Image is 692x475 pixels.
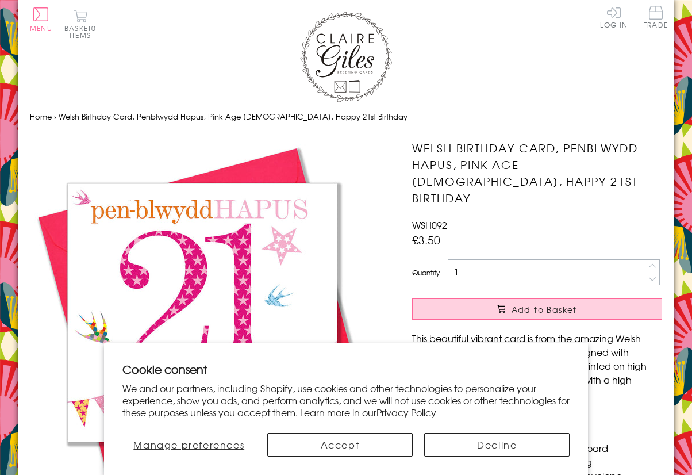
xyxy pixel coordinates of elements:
span: Trade [644,6,668,28]
span: Add to Basket [512,304,577,315]
span: Menu [30,23,52,33]
span: Manage preferences [133,438,244,451]
button: Manage preferences [122,433,256,457]
nav: breadcrumbs [30,105,662,129]
span: › [54,111,56,122]
button: Add to Basket [412,298,662,320]
h1: Welsh Birthday Card, Penblwydd Hapus, Pink Age [DEMOGRAPHIC_DATA], Happy 21st Birthday [412,140,662,206]
h2: Cookie consent [122,361,570,377]
span: Welsh Birthday Card, Penblwydd Hapus, Pink Age [DEMOGRAPHIC_DATA], Happy 21st Birthday [59,111,407,122]
p: We and our partners, including Shopify, use cookies and other technologies to personalize your ex... [122,382,570,418]
img: Claire Giles Greetings Cards [300,12,392,102]
a: Trade [644,6,668,30]
button: Basket0 items [64,9,96,39]
button: Accept [267,433,413,457]
span: WSH092 [412,218,447,232]
p: This beautiful vibrant card is from the amazing Welsh language 'Sherbet Sundae' range. Designed w... [412,331,662,400]
button: Menu [30,7,52,32]
span: 0 items [70,23,96,40]
a: Home [30,111,52,122]
label: Quantity [412,267,440,278]
button: Decline [424,433,570,457]
span: £3.50 [412,232,440,248]
a: Privacy Policy [376,405,436,419]
a: Log In [600,6,628,28]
